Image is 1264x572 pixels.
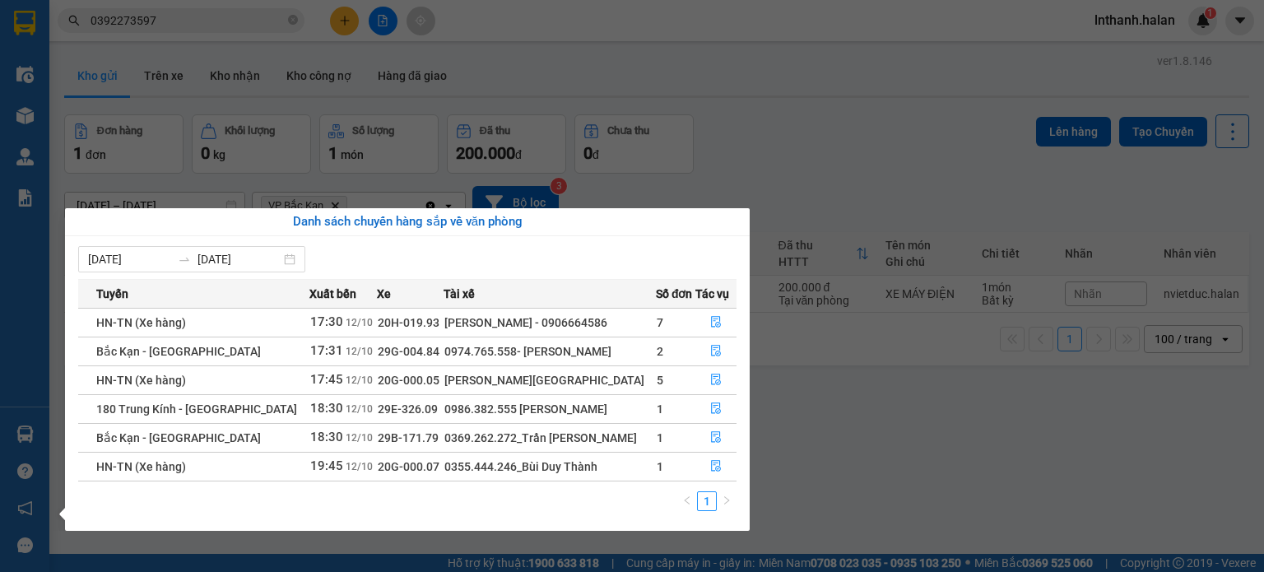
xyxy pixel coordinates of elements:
span: Tác vụ [695,285,729,303]
span: 17:30 [310,314,343,329]
span: 29B-171.79 [378,431,439,444]
span: HN-TN (Xe hàng) [96,316,186,329]
span: 17:31 [310,343,343,358]
a: 1 [698,492,716,510]
span: Tài xế [444,285,475,303]
span: file-done [710,345,722,358]
span: Bắc Kạn - [GEOGRAPHIC_DATA] [96,345,261,358]
span: file-done [710,402,722,416]
div: [PERSON_NAME][GEOGRAPHIC_DATA] [444,371,655,389]
div: 0986.382.555 [PERSON_NAME] [444,400,655,418]
button: file-done [696,338,737,365]
span: 12/10 [346,432,373,444]
span: 7 [657,316,663,329]
span: 19:45 [310,458,343,473]
span: Xuất bến [309,285,356,303]
span: Xe [377,285,391,303]
div: [PERSON_NAME] - 0906664586 [444,314,655,332]
span: file-done [710,374,722,387]
span: 29G-004.84 [378,345,439,358]
div: 0974.765.558- [PERSON_NAME] [444,342,655,360]
span: HN-TN (Xe hàng) [96,374,186,387]
button: right [717,491,737,511]
span: 29E-326.09 [378,402,438,416]
li: Next Page [717,491,737,511]
span: swap-right [178,253,191,266]
span: 20H-019.93 [378,316,439,329]
span: 12/10 [346,461,373,472]
span: 2 [657,345,663,358]
span: 20G-000.05 [378,374,439,387]
span: file-done [710,460,722,473]
button: file-done [696,453,737,480]
span: Tuyến [96,285,128,303]
span: file-done [710,431,722,444]
span: Số đơn [656,285,693,303]
span: right [722,495,732,505]
button: left [677,491,697,511]
button: file-done [696,425,737,451]
div: 0369.262.272_Trần [PERSON_NAME] [444,429,655,447]
span: 1 [657,460,663,473]
span: 17:45 [310,372,343,387]
span: 1 [657,431,663,444]
span: to [178,253,191,266]
span: 180 Trung Kính - [GEOGRAPHIC_DATA] [96,402,297,416]
span: 20G-000.07 [378,460,439,473]
span: 1 [657,402,663,416]
span: 12/10 [346,317,373,328]
div: Danh sách chuyến hàng sắp về văn phòng [78,212,737,232]
span: 18:30 [310,430,343,444]
span: left [682,495,692,505]
input: Từ ngày [88,250,171,268]
span: 5 [657,374,663,387]
span: 12/10 [346,374,373,386]
button: file-done [696,367,737,393]
li: 1 [697,491,717,511]
span: 12/10 [346,403,373,415]
span: 18:30 [310,401,343,416]
input: Đến ngày [197,250,281,268]
span: Bắc Kạn - [GEOGRAPHIC_DATA] [96,431,261,444]
button: file-done [696,396,737,422]
button: file-done [696,309,737,336]
div: 0355.444.246_Bùi Duy Thành [444,458,655,476]
li: Previous Page [677,491,697,511]
span: HN-TN (Xe hàng) [96,460,186,473]
span: file-done [710,316,722,329]
span: 12/10 [346,346,373,357]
